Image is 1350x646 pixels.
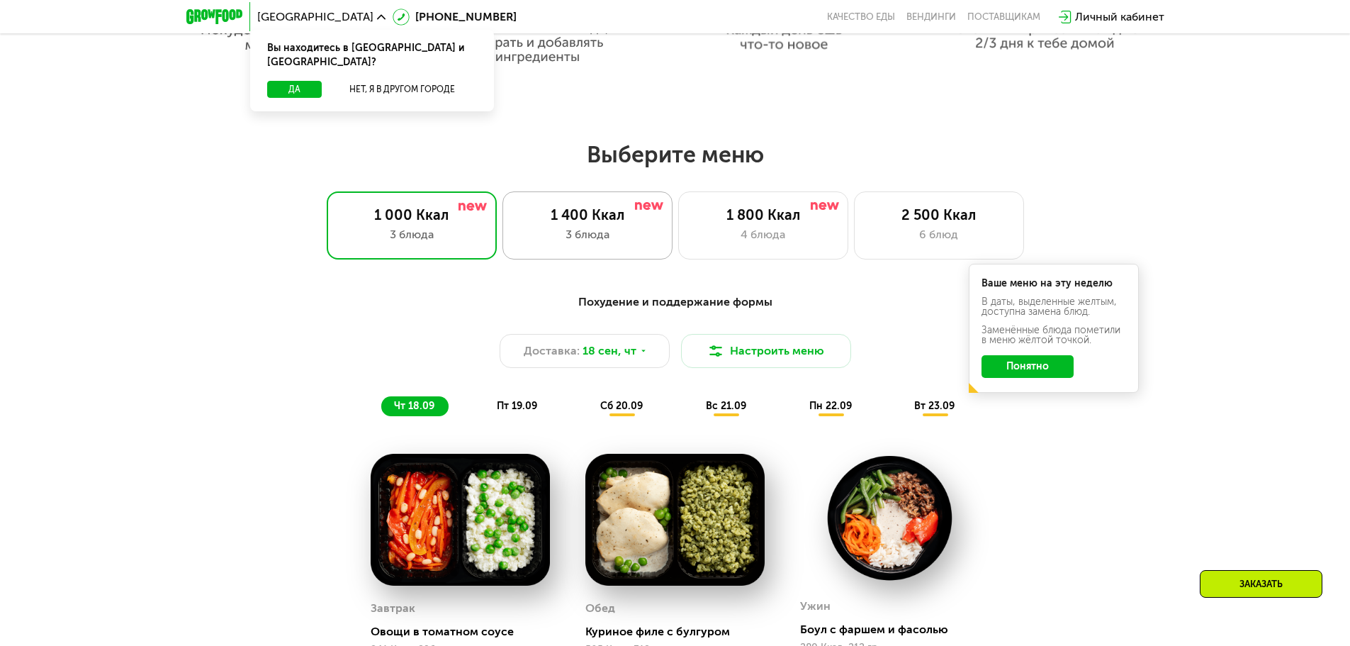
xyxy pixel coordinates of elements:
span: 18 сен, чт [583,343,636,360]
span: чт 18.09 [394,400,434,412]
div: 3 блюда [517,226,658,243]
button: Да [267,81,322,98]
span: [GEOGRAPHIC_DATA] [257,11,373,23]
div: В даты, выделенные желтым, доступна замена блюд. [981,297,1126,317]
h2: Выберите меню [45,140,1305,169]
div: 4 блюда [693,226,833,243]
div: Заменённые блюда пометили в меню жёлтой точкой. [981,325,1126,345]
div: поставщикам [967,11,1040,23]
span: сб 20.09 [600,400,643,412]
span: Доставка: [524,343,580,360]
a: Вендинги [906,11,956,23]
span: вс 21.09 [706,400,746,412]
span: пт 19.09 [497,400,537,412]
div: 6 блюд [869,226,1009,243]
div: 1 800 Ккал [693,206,833,223]
span: пн 22.09 [809,400,852,412]
div: 1 000 Ккал [342,206,482,223]
div: 3 блюда [342,226,482,243]
button: Нет, я в другом городе [327,81,477,98]
div: Ваше меню на эту неделю [981,279,1126,289]
div: Овощи в томатном соусе [371,625,561,639]
span: вт 23.09 [914,400,955,412]
div: Вы находитесь в [GEOGRAPHIC_DATA] и [GEOGRAPHIC_DATA]? [250,30,494,81]
div: Заказать [1200,570,1322,598]
div: Куриное филе с булгуром [585,625,776,639]
div: 1 400 Ккал [517,206,658,223]
div: Личный кабинет [1075,9,1164,26]
div: Боул с фаршем и фасолью [800,623,991,637]
a: Качество еды [827,11,895,23]
div: Ужин [800,596,831,617]
button: Настроить меню [681,334,851,368]
div: 2 500 Ккал [869,206,1009,223]
div: Обед [585,598,615,619]
button: Понятно [981,355,1074,378]
a: [PHONE_NUMBER] [393,9,517,26]
div: Похудение и поддержание формы [256,294,1095,311]
div: Завтрак [371,598,415,619]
